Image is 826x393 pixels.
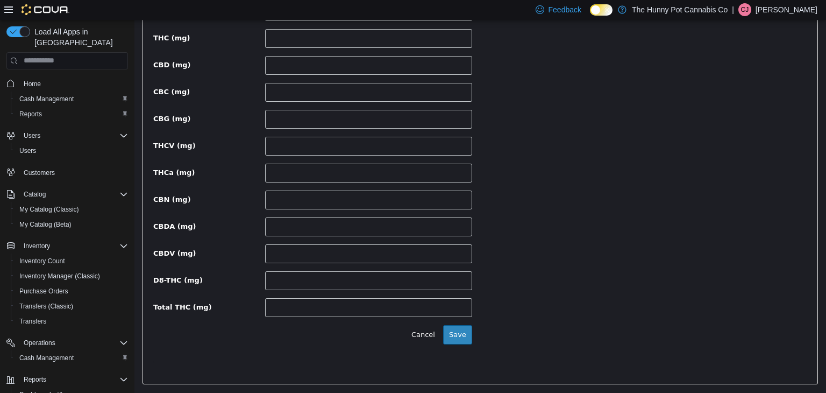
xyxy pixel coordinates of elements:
span: Cash Management [19,354,74,362]
p: | [732,3,734,16]
span: Feedback [549,4,581,15]
span: Load All Apps in [GEOGRAPHIC_DATA] [30,26,128,48]
a: Home [19,78,45,90]
a: Purchase Orders [15,285,73,298]
span: Inventory Count [15,255,128,268]
span: Customers [19,166,128,179]
input: Dark Mode [590,4,613,16]
span: Home [19,77,128,90]
button: My Catalog (Classic) [11,202,132,217]
button: Save [309,305,338,325]
a: Users [15,144,40,157]
span: My Catalog (Classic) [15,203,128,216]
p: [PERSON_NAME] [756,3,817,16]
span: Inventory Manager (Classic) [15,270,128,283]
button: Inventory Count [11,254,132,269]
span: Transfers (Classic) [15,300,128,313]
button: Cash Management [11,350,132,366]
span: Inventory Manager (Classic) [19,272,100,280]
button: Users [2,128,132,143]
button: Catalog [2,187,132,202]
span: Home [24,80,41,88]
span: Purchase Orders [15,285,128,298]
button: My Catalog (Beta) [11,217,132,232]
p: The Hunny Pot Cannabis Co [632,3,728,16]
span: My Catalog (Beta) [15,218,128,231]
span: Transfers (Classic) [19,302,73,311]
a: Inventory Count [15,255,69,268]
span: My Catalog (Beta) [19,220,72,229]
span: CBDA (mg) [19,202,62,210]
button: Operations [19,336,60,349]
span: Cash Management [15,352,128,364]
button: Inventory Manager (Classic) [11,269,132,284]
span: Purchase Orders [19,287,68,296]
div: Chase Jarvis [738,3,751,16]
a: My Catalog (Beta) [15,218,76,231]
span: THCa (mg) [19,149,60,157]
a: Cash Management [15,352,78,364]
span: CBN (mg) [19,176,56,184]
a: Transfers (Classic) [15,300,77,313]
span: Reports [19,110,42,118]
a: Reports [15,108,46,121]
button: Operations [2,335,132,350]
span: Reports [19,373,128,386]
button: Reports [19,373,51,386]
span: Reports [15,108,128,121]
span: Users [15,144,128,157]
span: Cash Management [19,95,74,103]
button: Reports [11,107,132,122]
span: CBG (mg) [19,95,56,103]
button: Inventory [2,238,132,254]
span: D8-THC (mg) [19,256,68,264]
button: Cash Management [11,92,132,107]
span: Inventory [24,242,50,250]
span: Inventory [19,240,128,252]
a: Customers [19,166,59,179]
span: Inventory Count [19,257,65,265]
button: Inventory [19,240,54,252]
span: Operations [24,339,55,347]
img: Cova [22,4,69,15]
button: Catalog [19,188,50,201]
span: Users [19,146,36,155]
span: Cash Management [15,93,128,106]
span: Transfers [19,317,46,326]
span: Users [24,131,40,140]
a: Inventory Manager (Classic) [15,270,104,283]
span: CBDV (mg) [19,229,62,237]
span: CJ [741,3,749,16]
span: Reports [24,375,46,384]
span: THCV (mg) [19,122,61,130]
span: Total THC (mg) [19,283,77,291]
button: Transfers (Classic) [11,299,132,314]
button: Transfers [11,314,132,329]
span: My Catalog (Classic) [19,205,79,214]
button: Cancel [271,305,307,325]
span: Catalog [24,190,46,199]
span: Catalog [19,188,128,201]
button: Customers [2,165,132,180]
span: CBC (mg) [19,68,55,76]
a: Cash Management [15,93,78,106]
a: Transfers [15,315,51,328]
span: Customers [24,169,55,177]
a: My Catalog (Classic) [15,203,83,216]
button: Reports [2,372,132,387]
button: Purchase Orders [11,284,132,299]
span: Operations [19,336,128,349]
span: Users [19,129,128,142]
button: Users [11,143,132,158]
button: Users [19,129,45,142]
span: Transfers [15,315,128,328]
button: Home [2,76,132,92]
span: CBD (mg) [19,41,56,49]
span: THC (mg) [19,14,56,22]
